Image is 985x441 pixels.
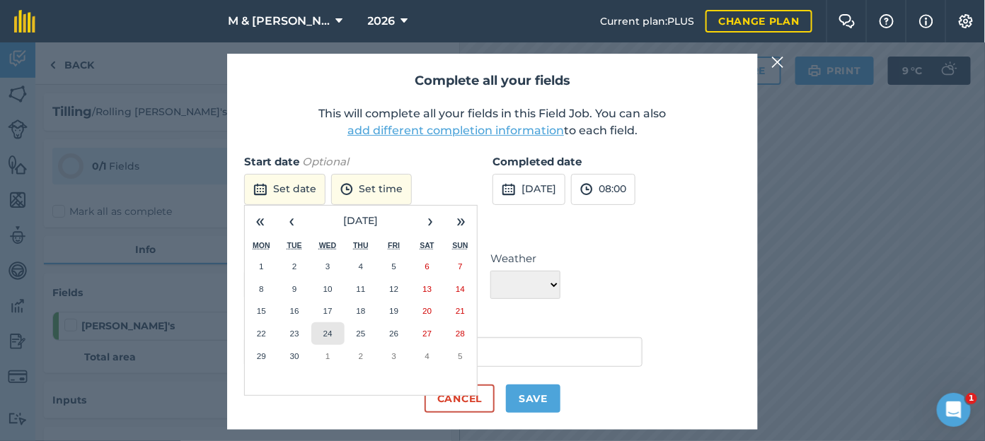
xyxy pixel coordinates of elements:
[410,255,444,278] button: September 6, 2025
[257,329,266,338] abbr: September 22, 2025
[344,214,379,227] span: [DATE]
[377,300,410,322] button: September 19, 2025
[422,306,432,315] abbr: September 20, 2025
[422,329,432,338] abbr: September 27, 2025
[456,329,465,338] abbr: September 28, 2025
[446,206,477,237] button: »
[278,300,311,322] button: September 16, 2025
[278,345,311,367] button: September 30, 2025
[253,241,270,249] abbr: Monday
[966,393,977,404] span: 1
[456,284,465,293] abbr: September 14, 2025
[377,255,410,278] button: September 5, 2025
[957,14,974,28] img: A cog icon
[311,255,345,278] button: September 3, 2025
[839,14,856,28] img: Two speech bubbles overlapping with the left bubble in the forefront
[377,345,410,367] button: October 3, 2025
[425,384,495,413] button: Cancel
[937,393,971,427] iframe: Intercom live chat
[492,174,565,205] button: [DATE]
[290,351,299,360] abbr: September 30, 2025
[771,54,784,71] img: svg+xml;base64,PHN2ZyB4bWxucz0iaHR0cDovL3d3dy53My5vcmcvMjAwMC9zdmciIHdpZHRoPSIyMiIgaGVpZ2h0PSIzMC...
[919,13,933,30] img: svg+xml;base64,PHN2ZyB4bWxucz0iaHR0cDovL3d3dy53My5vcmcvMjAwMC9zdmciIHdpZHRoPSIxNyIgaGVpZ2h0PSIxNy...
[389,329,398,338] abbr: September 26, 2025
[458,261,462,271] abbr: September 7, 2025
[345,255,378,278] button: September 4, 2025
[245,345,278,367] button: September 29, 2025
[410,278,444,300] button: September 13, 2025
[245,300,278,322] button: September 15, 2025
[259,284,263,293] abbr: September 8, 2025
[356,306,365,315] abbr: September 18, 2025
[353,241,369,249] abbr: Thursday
[276,206,307,237] button: ‹
[347,122,564,139] button: add different completion information
[392,261,396,271] abbr: September 5, 2025
[415,206,446,237] button: ›
[377,278,410,300] button: September 12, 2025
[425,261,429,271] abbr: September 6, 2025
[14,10,35,33] img: fieldmargin Logo
[359,351,363,360] abbr: October 2, 2025
[244,174,326,205] button: Set date
[345,345,378,367] button: October 2, 2025
[319,241,337,249] abbr: Wednesday
[326,351,330,360] abbr: October 1, 2025
[389,284,398,293] abbr: September 12, 2025
[311,278,345,300] button: September 10, 2025
[506,384,560,413] button: Save
[323,284,333,293] abbr: September 10, 2025
[244,155,299,168] strong: Start date
[244,71,741,91] h2: Complete all your fields
[311,322,345,345] button: September 24, 2025
[425,351,429,360] abbr: October 4, 2025
[259,261,263,271] abbr: September 1, 2025
[287,241,302,249] abbr: Tuesday
[307,206,415,237] button: [DATE]
[302,155,349,168] em: Optional
[311,300,345,322] button: September 17, 2025
[420,241,434,249] abbr: Saturday
[245,322,278,345] button: September 22, 2025
[571,174,635,205] button: 08:00
[444,322,477,345] button: September 28, 2025
[290,306,299,315] abbr: September 16, 2025
[326,261,330,271] abbr: September 3, 2025
[444,300,477,322] button: September 21, 2025
[290,329,299,338] abbr: September 23, 2025
[444,345,477,367] button: October 5, 2025
[490,250,560,267] label: Weather
[389,306,398,315] abbr: September 19, 2025
[368,13,396,30] span: 2026
[323,329,333,338] abbr: September 24, 2025
[878,14,895,28] img: A question mark icon
[580,181,593,198] img: svg+xml;base64,PD94bWwgdmVyc2lvbj0iMS4wIiBlbmNvZGluZz0idXRmLTgiPz4KPCEtLSBHZW5lcmF0b3I6IEFkb2JlIE...
[456,306,465,315] abbr: September 21, 2025
[410,322,444,345] button: September 27, 2025
[705,10,812,33] a: Change plan
[410,300,444,322] button: September 20, 2025
[492,155,582,168] strong: Completed date
[278,278,311,300] button: September 9, 2025
[388,241,400,249] abbr: Friday
[244,221,741,240] h3: Weather
[340,181,353,198] img: svg+xml;base64,PD94bWwgdmVyc2lvbj0iMS4wIiBlbmNvZGluZz0idXRmLTgiPz4KPCEtLSBHZW5lcmF0b3I6IEFkb2JlIE...
[244,105,741,139] p: This will complete all your fields in this Field Job. You can also to each field.
[502,181,516,198] img: svg+xml;base64,PD94bWwgdmVyc2lvbj0iMS4wIiBlbmNvZGluZz0idXRmLTgiPz4KPCEtLSBHZW5lcmF0b3I6IEFkb2JlIE...
[257,306,266,315] abbr: September 15, 2025
[311,345,345,367] button: October 1, 2025
[257,351,266,360] abbr: September 29, 2025
[245,206,276,237] button: «
[345,278,378,300] button: September 11, 2025
[345,300,378,322] button: September 18, 2025
[245,278,278,300] button: September 8, 2025
[292,261,296,271] abbr: September 2, 2025
[392,351,396,360] abbr: October 3, 2025
[345,322,378,345] button: September 25, 2025
[228,13,330,30] span: M & [PERSON_NAME]
[452,241,468,249] abbr: Sunday
[377,322,410,345] button: September 26, 2025
[359,261,363,271] abbr: September 4, 2025
[444,255,477,278] button: September 7, 2025
[278,255,311,278] button: September 2, 2025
